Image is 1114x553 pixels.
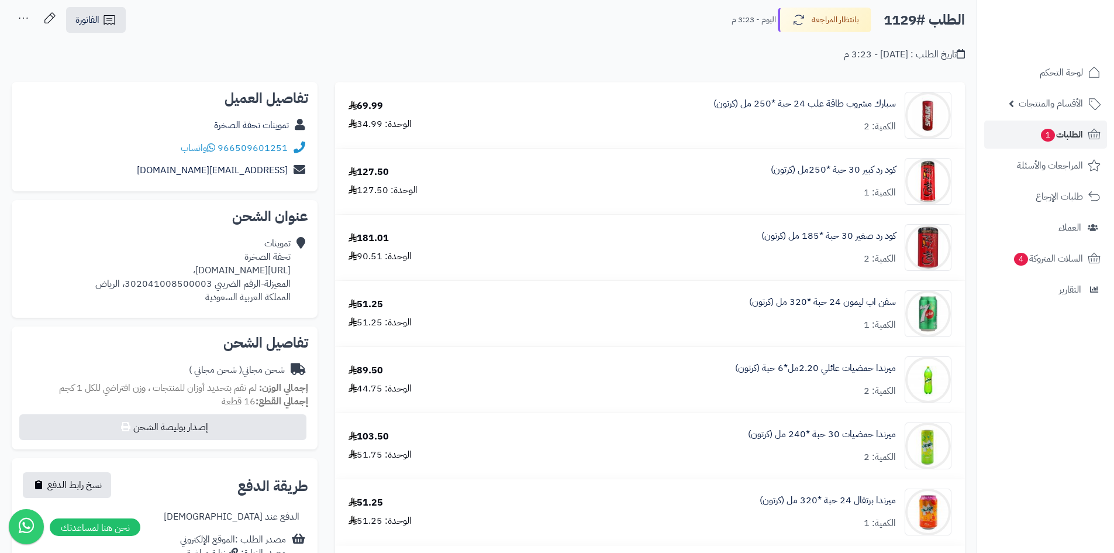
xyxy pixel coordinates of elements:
[189,363,285,377] div: شحن مجاني
[349,184,418,197] div: الوحدة: 127.50
[349,496,383,510] div: 51.25
[1017,157,1083,174] span: المراجعات والأسئلة
[761,229,896,243] a: كود رد صغير 30 حبة *185 مل (كرتون)
[214,118,289,132] a: تموينات تحفة الصخرة
[21,336,308,350] h2: تفاصيل الشحن
[905,158,951,205] img: 1747536125-51jkufB9faL._AC_SL1000-90x90.jpg
[844,48,965,61] div: تاريخ الطلب : [DATE] - 3:23 م
[984,152,1107,180] a: المراجعات والأسئلة
[864,252,896,266] div: الكمية: 2
[349,448,412,462] div: الوحدة: 51.75
[1059,281,1081,298] span: التقارير
[19,414,306,440] button: إصدار بوليصة الشحن
[1014,253,1029,266] span: 4
[1040,64,1083,81] span: لوحة التحكم
[984,183,1107,211] a: طلبات الإرجاع
[59,381,257,395] span: لم تقم بتحديد أوزان للمنتجات ، وزن افتراضي للكل 1 كجم
[1019,95,1083,112] span: الأقسام والمنتجات
[349,430,389,444] div: 103.50
[1041,129,1056,142] span: 1
[1036,188,1083,205] span: طلبات الإرجاع
[349,364,383,377] div: 89.50
[237,479,308,493] h2: طريقة الدفع
[23,472,111,498] button: نسخ رابط الدفع
[884,8,965,32] h2: الطلب #1129
[760,494,896,507] a: ميرندا برتقال 24 حبة *320 مل (كرتون)
[349,316,412,329] div: الوحدة: 51.25
[732,14,776,26] small: اليوم - 3:23 م
[905,290,951,337] img: 1747540602-UsMwFj3WdUIJzISPTZ6ZIXs6lgAaNT6J-90x90.jpg
[905,423,951,469] img: 1747566616-1481083d-48b6-4b0f-b89f-c8f09a39-90x90.jpg
[864,517,896,530] div: الكمية: 1
[349,99,383,113] div: 69.99
[713,97,896,111] a: سبارك مشروب طاقة علب 24 حبة *250 مل (كرتون)
[984,121,1107,149] a: الطلبات1
[256,394,308,408] strong: إجمالي القطع:
[984,214,1107,242] a: العملاء
[349,250,412,263] div: الوحدة: 90.51
[47,478,102,492] span: نسخ رابط الدفع
[749,296,896,309] a: سفن اب ليمون 24 حبة *320 مل (كرتون)
[984,245,1107,273] a: السلات المتروكة4
[164,510,299,524] div: الدفع عند [DEMOGRAPHIC_DATA]
[905,224,951,271] img: 1747536337-61lY7EtfpmL._AC_SL1500-90x90.jpg
[95,237,291,304] div: تموينات تحفة الصخرة [URL][DOMAIN_NAME]، المعيزلة-الرقم الضريبي 302041008500003، الرياض المملكة ال...
[905,92,951,139] img: 1747517517-f85b5201-d493-429b-b138-9978c401-90x90.jpg
[905,489,951,535] img: 1747575099-708d6832-587f-4e09-b83f-3e8e36d0-90x90.jpg
[137,163,288,177] a: [EMAIL_ADDRESS][DOMAIN_NAME]
[1040,126,1083,143] span: الطلبات
[349,118,412,131] div: الوحدة: 34.99
[181,141,215,155] a: واتساب
[748,428,896,441] a: ميرندا حمضيات 30 حبة *240 مل (كرتون)
[349,166,389,179] div: 127.50
[75,13,99,27] span: الفاتورة
[66,7,126,33] a: الفاتورة
[222,394,308,408] small: 16 قطعة
[905,356,951,403] img: 1747544486-c60db756-6ee7-44b0-a7d4-ec449800-90x90.jpg
[864,186,896,200] div: الكمية: 1
[984,276,1107,304] a: التقارير
[984,59,1107,87] a: لوحة التحكم
[735,362,896,375] a: ميرندا حمضيات عائلي 2.20مل*6 حبة (كرتون)
[1034,9,1103,33] img: logo-2.png
[349,232,389,245] div: 181.01
[864,384,896,398] div: الكمية: 2
[349,298,383,311] div: 51.25
[21,209,308,224] h2: عنوان الشحن
[864,451,896,464] div: الكمية: 2
[778,8,871,32] button: بانتظار المراجعة
[864,120,896,133] div: الكمية: 2
[1058,219,1081,236] span: العملاء
[349,382,412,396] div: الوحدة: 44.75
[189,363,242,377] span: ( شحن مجاني )
[1013,250,1083,267] span: السلات المتروكة
[259,381,308,395] strong: إجمالي الوزن:
[771,163,896,177] a: كود رد كبير 30 حبة *250مل (كرتون)
[864,318,896,332] div: الكمية: 1
[349,514,412,528] div: الوحدة: 51.25
[218,141,288,155] a: 966509601251
[21,91,308,105] h2: تفاصيل العميل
